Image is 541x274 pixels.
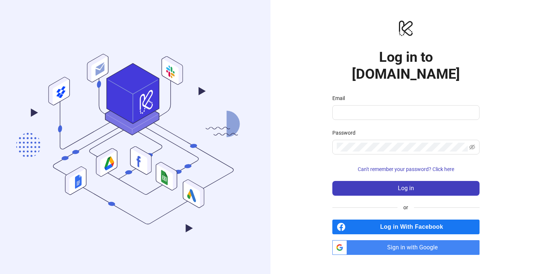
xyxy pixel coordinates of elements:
[397,203,414,211] span: or
[332,181,480,196] button: Log in
[469,144,475,150] span: eye-invisible
[332,240,480,255] a: Sign in with Google
[332,94,350,102] label: Email
[332,220,480,234] a: Log in With Facebook
[332,49,480,82] h1: Log in to [DOMAIN_NAME]
[350,240,480,255] span: Sign in with Google
[337,108,474,117] input: Email
[337,143,468,152] input: Password
[332,166,480,172] a: Can't remember your password? Click here
[332,163,480,175] button: Can't remember your password? Click here
[358,166,454,172] span: Can't remember your password? Click here
[332,129,360,137] label: Password
[398,185,414,192] span: Log in
[349,220,480,234] span: Log in With Facebook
